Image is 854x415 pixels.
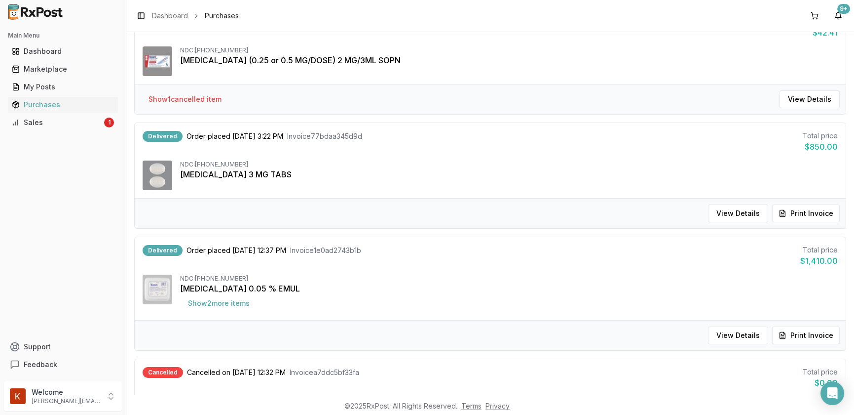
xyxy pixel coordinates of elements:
span: Order placed [DATE] 12:37 PM [186,246,286,255]
nav: breadcrumb [152,11,239,21]
p: Welcome [32,387,100,397]
p: [PERSON_NAME][EMAIL_ADDRESS][DOMAIN_NAME] [32,397,100,405]
div: Total price [800,245,838,255]
div: [MEDICAL_DATA] 0.05 % EMUL [180,283,838,294]
span: Invoice 77bdaa345d9d [287,131,362,141]
button: View Details [708,327,768,344]
div: Delivered [143,131,183,142]
button: Support [4,338,122,356]
span: Cancelled on [DATE] 12:32 PM [187,368,286,377]
button: Show2more items [180,294,258,312]
button: Purchases [4,97,122,113]
button: 9+ [830,8,846,24]
a: Dashboard [8,42,118,60]
button: My Posts [4,79,122,95]
div: Cancelled [143,367,183,378]
a: Terms [461,402,482,410]
div: My Posts [12,82,114,92]
div: 1 [104,118,114,127]
div: [MEDICAL_DATA] (0.25 or 0.5 MG/DOSE) 2 MG/3ML SOPN [180,54,838,66]
span: Purchases [205,11,239,21]
div: 9+ [837,4,850,14]
h2: Main Menu [8,32,118,40]
img: Rybelsus 3 MG TABS [143,161,172,190]
a: Sales1 [8,114,118,131]
div: Open Intercom Messenger [820,381,844,405]
div: NDC: [PHONE_NUMBER] [180,46,838,54]
button: Sales1 [4,115,122,130]
button: Marketplace [4,61,122,77]
div: $42.41 [803,27,838,39]
div: Sales [12,118,102,127]
button: Dashboard [4,43,122,59]
div: [MEDICAL_DATA] 3 MG TABS [180,168,838,180]
span: Order placed [DATE] 3:22 PM [186,131,283,141]
div: Total price [803,131,838,141]
div: NDC: [PHONE_NUMBER] [180,161,838,168]
img: Ozempic (0.25 or 0.5 MG/DOSE) 2 MG/3ML SOPN [143,46,172,76]
a: Purchases [8,96,118,114]
div: Delivered [143,245,183,256]
img: User avatar [10,388,26,404]
span: Invoice a7ddc5bf33fa [290,368,359,377]
img: Restasis 0.05 % EMUL [143,275,172,304]
div: Dashboard [12,46,114,56]
button: View Details [780,90,840,108]
div: Purchases [12,100,114,110]
a: Marketplace [8,60,118,78]
div: Marketplace [12,64,114,74]
button: Feedback [4,356,122,373]
span: Feedback [24,360,57,370]
a: My Posts [8,78,118,96]
button: Print Invoice [772,327,840,344]
div: $1,410.00 [800,255,838,267]
button: Print Invoice [772,205,840,222]
a: Privacy [485,402,510,410]
button: View Details [708,205,768,222]
div: $850.00 [803,141,838,153]
button: Show1cancelled item [141,90,229,108]
a: Dashboard [152,11,188,21]
div: Total price [803,367,838,377]
div: NDC: [PHONE_NUMBER] [180,275,838,283]
span: Invoice 1e0ad2743b1b [290,246,361,255]
div: $0.00 [803,377,838,389]
img: RxPost Logo [4,4,67,20]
